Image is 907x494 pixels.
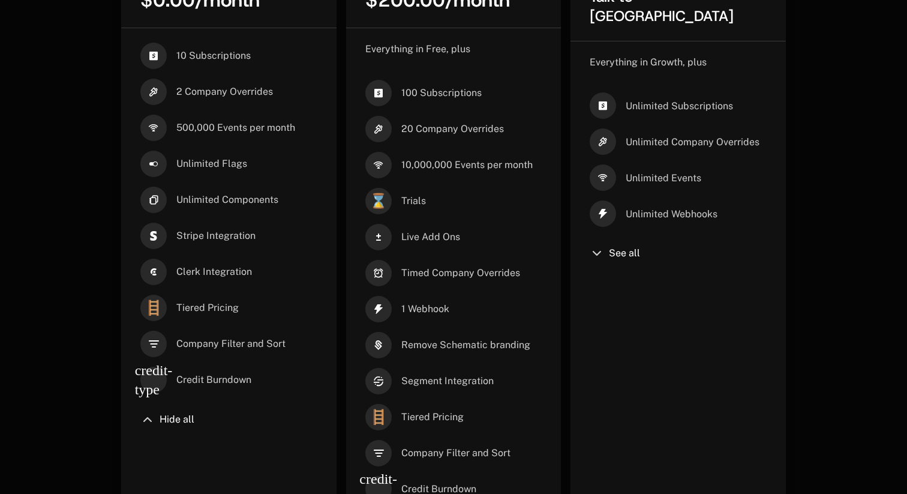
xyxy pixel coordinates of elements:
[176,85,273,98] span: 2 Company Overrides
[401,303,449,316] span: 1 Webhook
[140,412,155,427] i: chevron-up
[140,115,167,141] i: signal
[365,152,392,178] i: signal
[590,200,616,227] i: thunder
[176,265,252,279] span: Clerk Integration
[160,415,194,424] span: Hide all
[609,249,640,258] span: See all
[401,375,494,388] span: Segment Integration
[401,339,530,352] span: Remove Schematic branding
[140,79,167,105] i: hammer
[401,447,510,460] span: Company Filter and Sort
[140,295,167,321] span: 🪜
[176,49,251,62] span: 10 Subscriptions
[365,116,392,142] i: hammer
[140,187,167,213] i: chips
[365,43,470,55] span: Everything in Free, plus
[590,92,616,119] i: cashapp
[626,172,701,185] span: Unlimited Events
[590,56,707,68] span: Everything in Growth, plus
[365,296,392,322] i: thunder
[176,301,239,315] span: Tiered Pricing
[176,157,247,170] span: Unlimited Flags
[365,224,392,250] i: plus-minus
[176,229,256,242] span: Stripe Integration
[590,164,616,191] i: signal
[401,230,460,244] span: Live Add Ons
[401,122,504,136] span: 20 Company Overrides
[401,158,533,172] span: 10,000,000 Events per month
[176,121,295,134] span: 500,000 Events per month
[401,86,482,100] span: 100 Subscriptions
[365,260,392,286] i: alarm
[365,404,392,430] span: 🪜
[626,208,717,221] span: Unlimited Webhooks
[140,367,167,393] span: credit-type
[401,194,426,208] span: Trials
[365,368,392,394] i: segment
[365,440,392,466] i: filter
[140,259,167,285] i: clerk
[626,100,733,113] span: Unlimited Subscriptions
[140,43,167,69] i: cashapp
[590,128,616,155] i: hammer
[140,223,167,249] i: stripe
[590,246,604,261] i: chevron-down
[176,337,286,351] span: Company Filter and Sort
[401,267,520,280] span: Timed Company Overrides
[365,332,392,358] i: schematic
[401,411,464,424] span: Tiered Pricing
[140,331,167,357] i: filter
[365,80,392,106] i: cashapp
[140,151,167,177] i: boolean-on
[176,373,251,387] span: Credit Burndown
[176,193,278,206] span: Unlimited Components
[626,136,759,149] span: Unlimited Company Overrides
[365,188,392,214] span: ⌛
